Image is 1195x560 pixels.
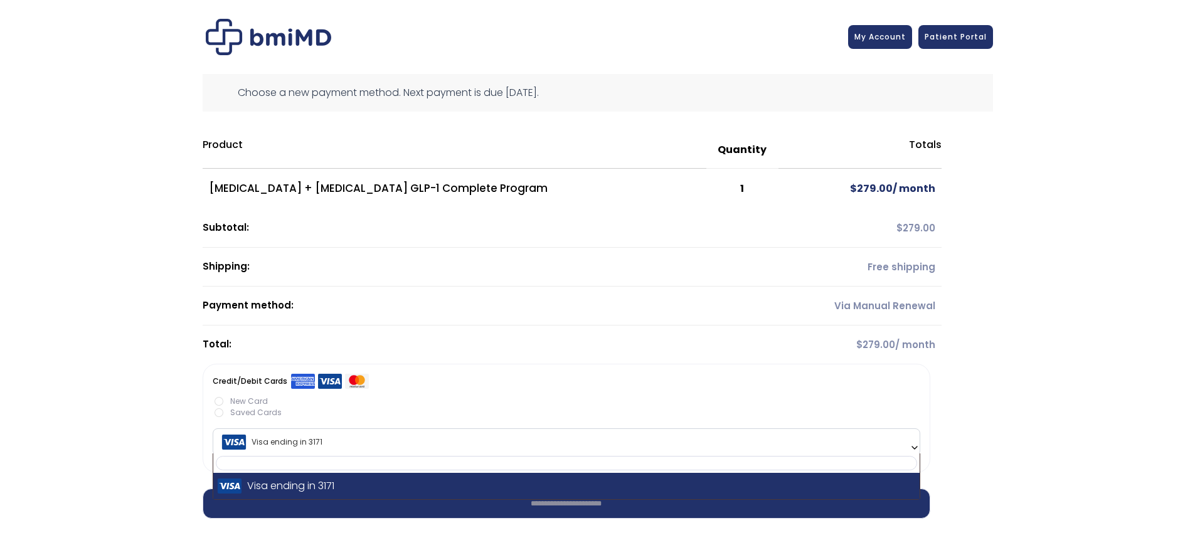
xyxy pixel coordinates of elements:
[216,429,916,455] span: Visa ending in 3171
[896,221,903,235] span: $
[203,209,778,248] th: Subtotal:
[203,287,778,325] th: Payment method:
[854,31,906,42] span: My Account
[856,338,863,351] span: $
[925,31,987,42] span: Patient Portal
[848,25,912,49] a: My Account
[778,248,942,287] td: Free shipping
[213,396,920,407] label: New Card
[213,407,920,418] label: Saved Cards
[850,181,893,196] span: 279.00
[778,325,942,364] td: / month
[778,132,942,169] th: Totals
[203,248,778,287] th: Shipping:
[706,132,778,169] th: Quantity
[706,169,778,209] td: 1
[206,19,331,55] img: Checkout
[850,181,857,196] span: $
[918,25,993,49] a: Patient Portal
[203,74,993,112] div: Choose a new payment method. Next payment is due [DATE].
[291,373,315,389] img: Amex
[778,169,942,209] td: / month
[896,221,935,235] span: 279.00
[203,325,778,364] th: Total:
[213,428,920,456] span: Visa ending in 3171
[778,287,942,325] td: Via Manual Renewal
[345,373,369,389] img: Mastercard
[318,373,342,389] img: Visa
[203,169,707,209] td: [MEDICAL_DATA] + [MEDICAL_DATA] GLP-1 Complete Program
[213,374,369,389] label: Credit/Debit Cards
[203,132,707,169] th: Product
[213,473,920,499] li: Visa ending in 3171
[856,338,895,351] span: 279.00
